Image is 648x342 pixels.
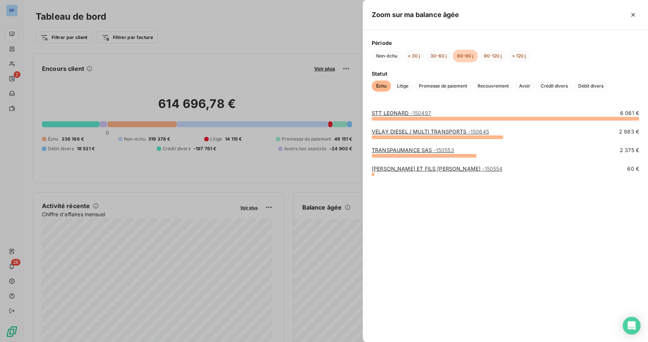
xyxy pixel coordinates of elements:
[482,165,502,172] span: - 150554
[574,80,608,92] button: Débit divers
[410,110,431,116] span: - 150497
[372,165,502,172] a: [PERSON_NAME] ET FILS [PERSON_NAME]
[479,50,506,62] button: 90-120 j
[623,317,641,335] div: Open Intercom Messenger
[372,10,459,20] h5: Zoom sur ma balance âgée
[372,39,639,47] span: Période
[414,80,472,92] button: Promesse de paiement
[453,50,478,62] button: 60-90 j
[393,80,413,92] button: Litige
[536,80,572,92] button: Crédit divers
[372,70,639,78] span: Statut
[515,80,535,92] button: Avoir
[619,128,639,135] span: 2 983 €
[372,147,454,153] a: TRANSPAUMANCE SAS
[434,147,454,153] span: - 150553
[473,80,513,92] button: Recouvrement
[372,128,489,135] a: VELAY DIESEL / MULTI TRANSPORTS
[372,50,402,62] button: Non-échu
[620,109,639,117] span: 6 061 €
[372,80,391,92] button: Échu
[468,128,489,135] span: - 150645
[372,110,431,116] a: STT LEONARD
[403,50,424,62] button: < 30 j
[508,50,530,62] button: > 120 j
[627,165,639,172] span: 60 €
[620,147,639,154] span: 2 375 €
[426,50,451,62] button: 30-60 j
